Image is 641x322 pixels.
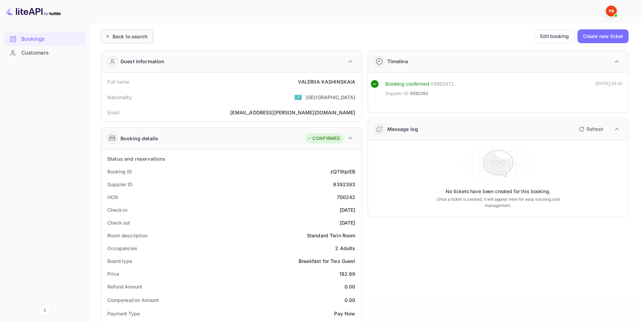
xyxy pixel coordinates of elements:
[107,155,165,162] div: Status and reservations
[120,135,158,142] div: Booking details
[386,80,429,88] div: Booking confirmed
[595,80,623,100] div: [DATE] 03:42
[386,90,410,97] span: Supplier ID:
[107,94,132,101] div: Nationality
[606,6,617,17] img: Yandex Support
[334,310,355,317] div: Pay Now
[294,91,302,103] span: United States
[339,270,356,277] div: 182.69
[586,125,603,133] p: Refresh
[107,193,118,201] div: HCN
[307,232,356,239] div: Standard Twin Room
[107,283,142,290] div: Refund Amount
[113,33,147,40] div: Back to search
[344,283,356,290] div: 0.00
[107,257,132,265] div: Board type
[120,58,165,65] div: Guest information
[340,219,356,226] div: [DATE]
[4,46,85,60] div: Customers
[107,219,130,226] div: Check out
[430,80,454,88] div: # 3992471
[21,35,82,43] div: Bookings
[340,206,356,214] div: [DATE]
[299,257,355,265] div: Breakfast for Two Guest
[577,29,629,43] button: Create new ticket
[107,181,133,188] div: Supplier ID
[107,168,132,175] div: Booking ID
[21,49,82,57] div: Customers
[428,196,568,209] p: Once a ticket is created, it will appear here for easy tracking and management.
[337,193,356,201] div: 700242
[4,32,85,46] div: Bookings
[387,125,418,133] div: Message log
[107,232,147,239] div: Room description
[307,135,340,142] div: CONFIRMED
[107,296,159,304] div: Compensation Amount
[107,109,119,116] div: Email
[39,304,51,316] button: Collapse navigation
[333,181,355,188] div: 9392393
[230,109,355,116] div: [EMAIL_ADDRESS][PERSON_NAME][DOMAIN_NAME]
[446,188,551,195] p: No tickets have been created for this booking.
[107,270,119,277] div: Price
[4,46,85,59] a: Customers
[107,245,137,252] div: Occupancies
[4,32,85,45] a: Bookings
[335,245,355,252] div: 2 Adults
[575,124,606,135] button: Refresh
[387,58,408,65] div: Timeline
[6,6,61,17] img: LiteAPI logo
[107,206,127,214] div: Check-in
[305,94,356,101] div: [GEOGRAPHIC_DATA]
[107,310,140,317] div: Payment Type
[344,296,356,304] div: 0.00
[107,78,129,85] div: Full name
[298,78,355,85] div: VALERIIA KASHINSKAIA
[330,168,355,175] div: zQ78tpiEB
[410,90,428,97] span: 9392393
[534,29,575,43] button: Edit booking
